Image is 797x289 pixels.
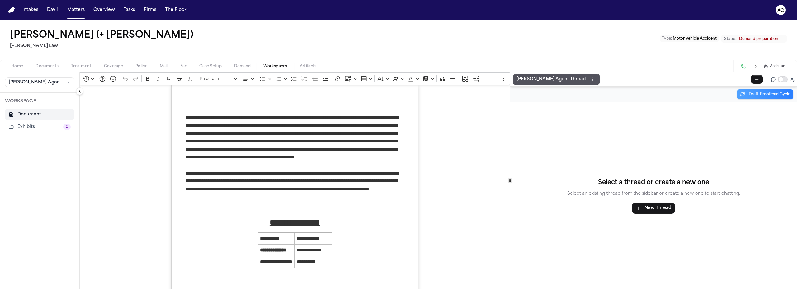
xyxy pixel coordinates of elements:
button: Edit Type: Motor Vehicle Accident [660,35,719,42]
p: Select an existing thread from the sidebar or create a new one to start chatting. [567,190,740,198]
button: [PERSON_NAME] Agent ThreadThread actions [513,74,600,85]
button: The Flock [163,4,189,16]
button: Intakes [20,4,41,16]
button: Day 1 [45,4,61,16]
span: Draft-Proofread Cycle [749,92,790,97]
h2: [PERSON_NAME] Law [10,42,196,50]
button: Overview [91,4,117,16]
div: Editor toolbar [80,72,510,85]
span: Workspaces [263,64,287,69]
span: Mail [160,64,168,69]
h1: [PERSON_NAME] (+ [PERSON_NAME]) [10,30,193,41]
button: Make a Call [739,62,747,71]
h4: Select a thread or create a new one [567,178,740,188]
img: Finch Logo [7,7,15,13]
button: Edit matter name [10,30,193,41]
button: Exhibits0 [5,121,74,133]
button: [PERSON_NAME] Agent Demand [5,77,74,87]
button: Document [5,109,74,120]
button: Tasks [121,4,138,16]
span: Artifacts [300,64,317,69]
span: Case Setup [199,64,222,69]
span: Assistant [770,64,787,69]
button: Thread actions [589,76,596,83]
button: Firms [141,4,159,16]
span: Police [135,64,147,69]
p: WORKSPACE [5,98,74,105]
button: Toggle proofreading mode [778,76,788,82]
span: Motor Vehicle Accident [673,37,717,40]
button: Change status from Demand preparation [721,35,787,43]
button: Collapse sidebar [76,87,83,95]
span: Demand [234,64,251,69]
a: Home [7,7,15,13]
span: Fax [180,64,187,69]
span: Demand preparation [739,36,778,41]
span: Type : [662,37,672,40]
span: Paragraph [200,75,232,82]
span: Documents [35,64,59,69]
span: Treatment [71,64,92,69]
span: Home [11,64,23,69]
button: Draft-Proofread Cycle [737,89,793,99]
button: Assistant [764,64,787,69]
span: Status: [724,36,737,41]
span: Coverage [104,64,123,69]
span: 0 [63,124,71,130]
button: Paragraph, Heading [197,74,240,84]
button: New Thread [632,203,675,214]
button: Matters [65,4,87,16]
